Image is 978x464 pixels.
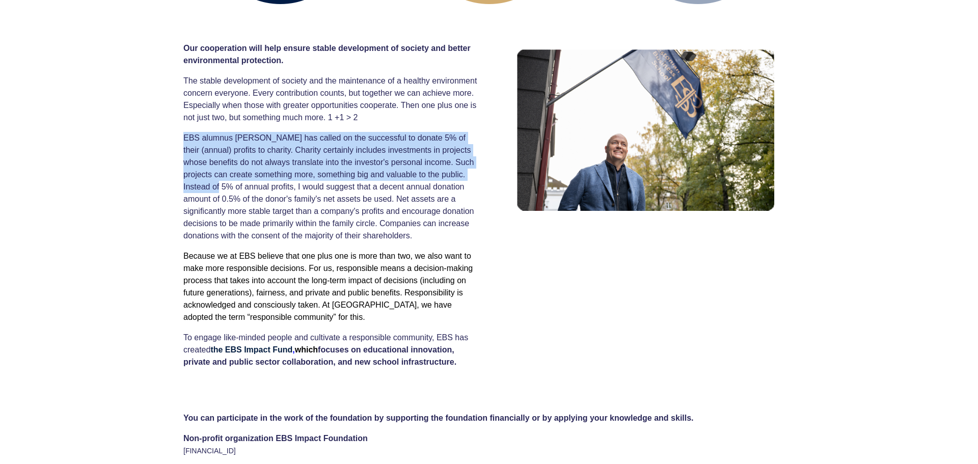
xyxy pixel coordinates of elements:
[183,252,473,321] font: Because we at EBS believe that one plus one is more than two, we also want to make more responsib...
[183,44,471,65] font: Our cooperation will help ensure stable development of society and better environmental protection.
[183,414,694,422] font: You can participate in the work of the foundation by supporting the foundation financially or by ...
[183,345,456,366] font: focuses on educational innovation, private and public sector collaboration, and new school infras...
[497,49,795,211] img: thumbnail_image002-1
[183,333,468,354] font: To engage like-minded people and cultivate a responsible community, EBS has created
[183,76,477,122] font: The stable development of society and the maintenance of a healthy environment concern everyone. ...
[183,133,474,240] font: EBS alumnus [PERSON_NAME] has called on the successful to donate 5% of their (annual) profits to ...
[292,345,294,354] font: ,
[295,345,318,354] font: which
[210,345,292,354] a: the EBS Impact Fund
[183,447,236,455] font: [FINANCIAL_ID]
[183,434,368,443] font: Non-profit organization EBS Impact Foundation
